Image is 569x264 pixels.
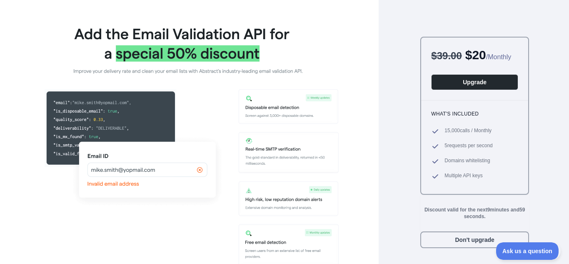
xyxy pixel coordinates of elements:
span: 5 requests per second [444,142,492,151]
span: Multiple API keys [444,172,482,181]
iframe: Toggle Customer Support [496,242,561,260]
h3: What's included [431,111,518,117]
button: Upgrade [431,74,518,90]
span: $ 20 [465,48,486,62]
button: Don't upgrade [420,231,529,248]
span: / Monthly [486,53,511,60]
strong: Discount valid for the next 9 minutes and 59 seconds. [424,207,525,219]
span: Domains whitelisting [444,157,490,166]
span: $ 39.00 [431,50,462,61]
span: 15,000 calls / Monthly [444,127,492,136]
